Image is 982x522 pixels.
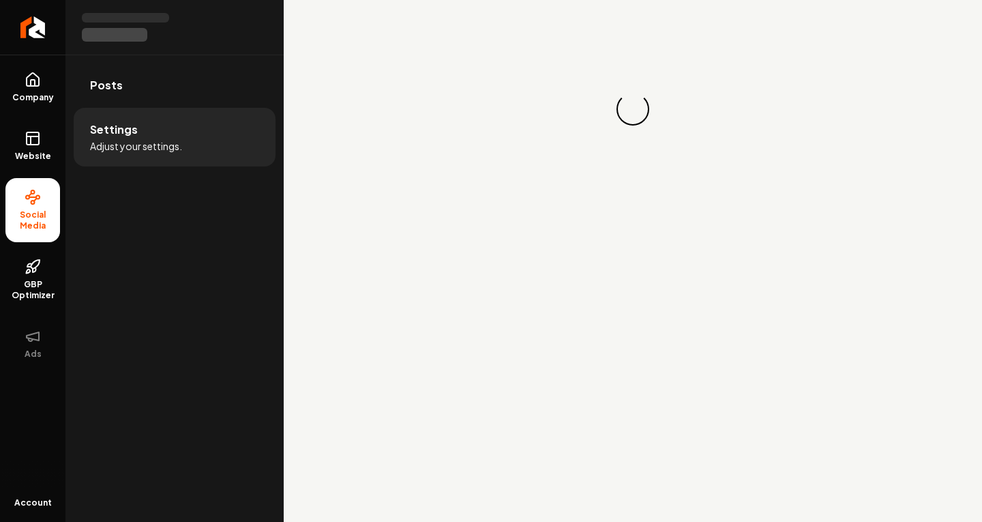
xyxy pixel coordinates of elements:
span: GBP Optimizer [5,279,60,301]
span: Account [14,497,52,508]
button: Ads [5,317,60,371]
span: Adjust your settings. [90,139,182,153]
span: Posts [90,77,123,93]
a: GBP Optimizer [5,248,60,312]
span: Website [10,151,57,162]
span: Company [7,92,59,103]
span: Ads [19,349,47,360]
img: Rebolt Logo [20,16,46,38]
div: Loading [614,90,653,129]
span: Settings [90,121,138,138]
a: Posts [74,63,276,107]
a: Website [5,119,60,173]
span: Social Media [5,209,60,231]
a: Company [5,61,60,114]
